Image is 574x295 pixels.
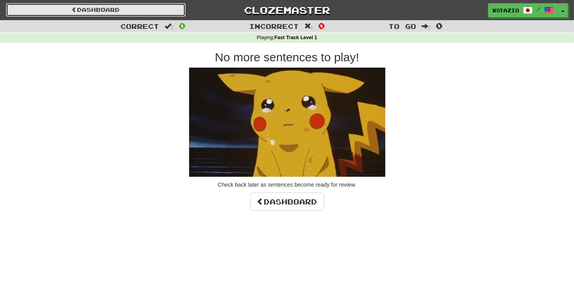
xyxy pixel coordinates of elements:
[422,23,430,30] span: :
[62,181,512,189] p: Check back later as sentences become ready for review.
[274,35,317,40] strong: Fast Track Level 1
[488,3,558,17] a: xstazio /
[197,3,377,17] a: Clozemaster
[179,21,186,30] span: 0
[189,68,385,177] img: sad-pikachu.gif
[165,23,173,30] span: :
[249,22,299,30] span: Incorrect
[492,7,519,14] span: xstazio
[318,21,325,30] span: 0
[6,3,186,17] a: Dashboard
[250,193,324,211] a: Dashboard
[304,23,313,30] span: :
[62,51,512,64] h2: No more sentences to play!
[436,21,443,30] span: 0
[120,22,159,30] span: Correct
[536,6,540,12] span: /
[388,22,416,30] span: To go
